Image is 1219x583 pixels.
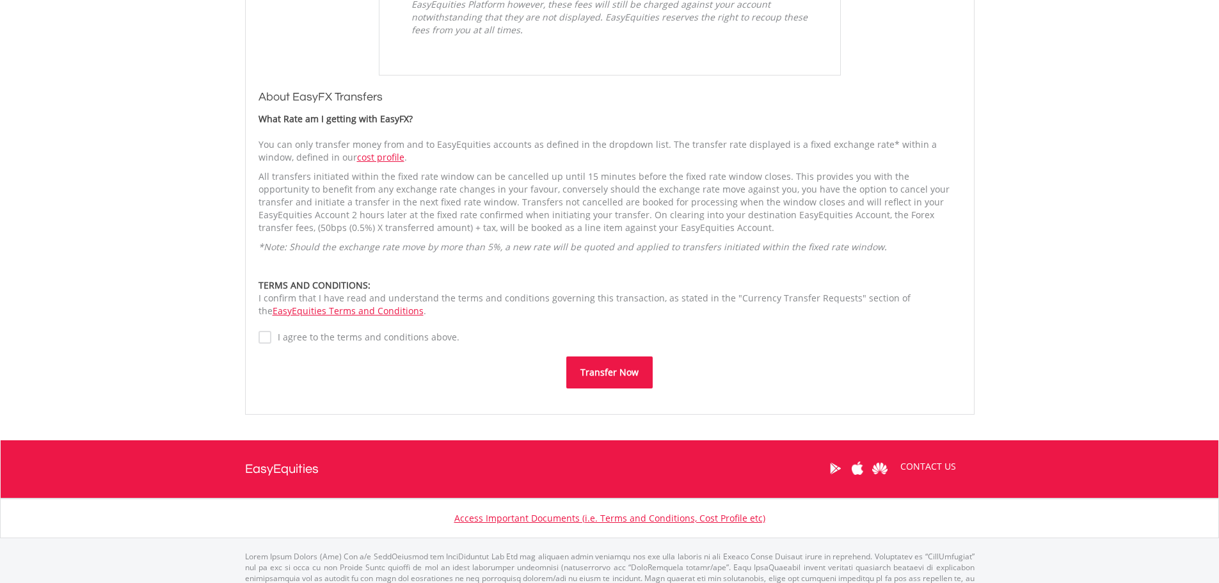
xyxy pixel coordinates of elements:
[259,138,961,164] p: You can only transfer money from and to EasyEquities accounts as defined in the dropdown list. Th...
[357,151,404,163] a: cost profile
[259,279,961,292] div: TERMS AND CONDITIONS:
[273,305,424,317] a: EasyEquities Terms and Conditions
[245,440,319,498] a: EasyEquities
[259,170,961,234] p: All transfers initiated within the fixed rate window can be cancelled up until 15 minutes before ...
[271,331,459,344] label: I agree to the terms and conditions above.
[259,113,961,125] div: What Rate am I getting with EasyFX?
[259,88,961,106] h3: About EasyFX Transfers
[454,512,765,524] a: Access Important Documents (i.e. Terms and Conditions, Cost Profile etc)
[259,279,961,317] div: I confirm that I have read and understand the terms and conditions governing this transaction, as...
[847,449,869,488] a: Apple
[259,241,887,253] em: *Note: Should the exchange rate move by more than 5%, a new rate will be quoted and applied to tr...
[869,449,891,488] a: Huawei
[566,356,653,388] button: Transfer Now
[891,449,965,484] a: CONTACT US
[824,449,847,488] a: Google Play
